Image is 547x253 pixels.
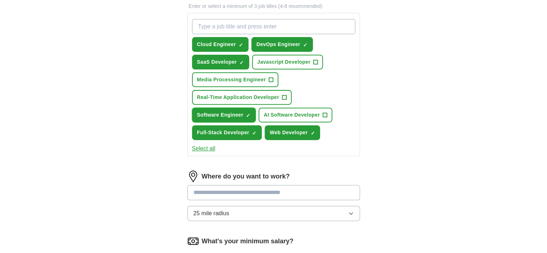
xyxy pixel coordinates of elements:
span: ✓ [239,42,243,48]
label: Where do you want to work? [202,172,290,181]
button: AI Software Developer [259,108,332,122]
span: 25 mile radius [193,209,229,218]
span: ✓ [310,130,315,136]
button: SaaS Developer✓ [192,55,250,69]
input: Type a job title and press enter [192,19,355,34]
button: Select all [192,144,215,153]
button: DevOps Engineer✓ [251,37,313,52]
span: Real-Time Application Developer [197,94,279,101]
img: salary.png [187,235,199,247]
button: Software Engineer✓ [192,108,256,122]
span: AI Software Developer [264,111,320,119]
span: Media Processing Engineer [197,76,266,83]
button: Javascript Developer [252,55,323,69]
button: Real-Time Application Developer [192,90,292,105]
button: Full-Stack Developer✓ [192,125,262,140]
button: Media Processing Engineer [192,72,279,87]
span: Javascript Developer [257,58,310,66]
span: ✓ [252,130,256,136]
span: ✓ [303,42,307,48]
label: What's your minimum salary? [202,236,293,246]
span: DevOps Engineer [256,41,300,48]
p: Enter or select a minimum of 3 job titles (4-8 recommended) [187,3,360,10]
button: Cloud Engineer✓ [192,37,249,52]
span: Full-Stack Developer [197,129,250,136]
span: ✓ [240,60,244,65]
span: ✓ [246,113,250,118]
span: SaaS Developer [197,58,237,66]
span: Software Engineer [197,111,243,119]
img: location.png [187,171,199,182]
button: 25 mile radius [187,206,360,221]
span: Web Developer [270,129,307,136]
span: Cloud Engineer [197,41,236,48]
button: Web Developer✓ [265,125,320,140]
